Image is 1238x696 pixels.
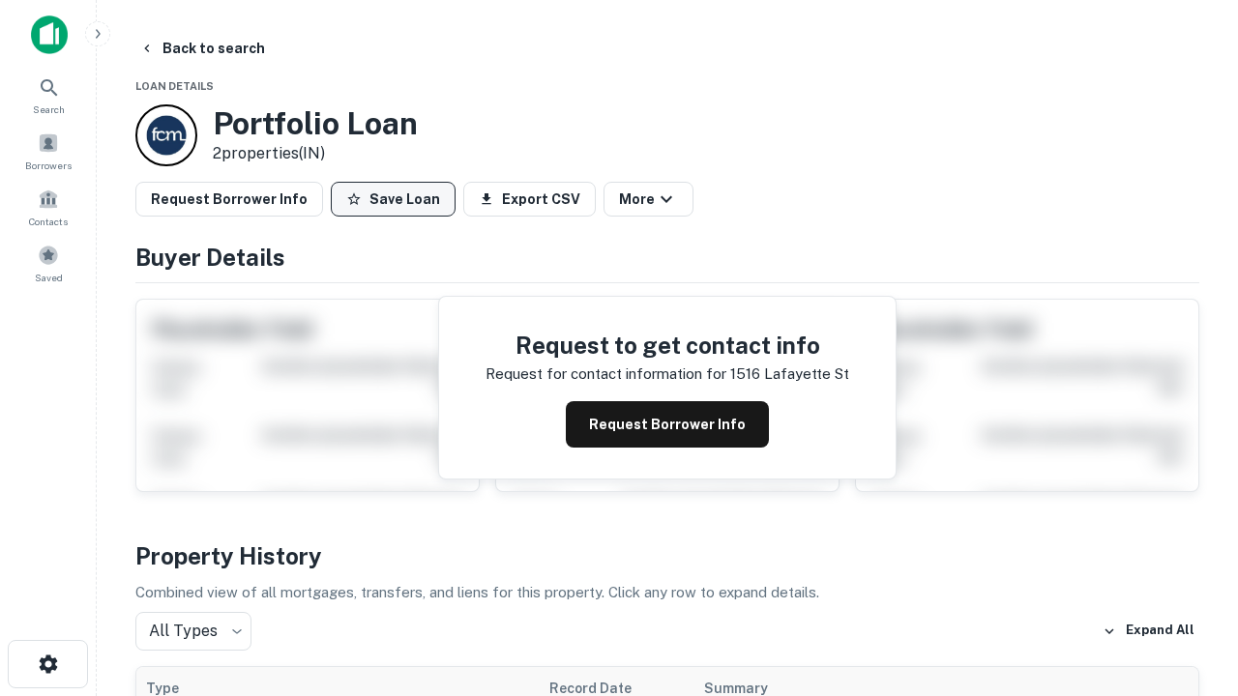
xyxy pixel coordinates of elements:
button: Export CSV [463,182,596,217]
button: Save Loan [331,182,456,217]
a: Search [6,69,91,121]
h4: Property History [135,538,1199,573]
span: Search [33,101,65,117]
h4: Request to get contact info [486,328,849,362]
button: Request Borrower Info [135,182,323,217]
button: Expand All [1098,617,1199,646]
a: Contacts [6,181,91,233]
button: More [604,182,693,217]
a: Borrowers [6,125,91,177]
p: Request for contact information for [486,362,726,386]
span: Borrowers [25,158,72,173]
button: Back to search [132,31,273,66]
img: capitalize-icon.png [31,15,68,54]
h3: Portfolio Loan [213,105,418,142]
button: Request Borrower Info [566,401,769,448]
span: Contacts [29,214,68,229]
p: 2 properties (IN) [213,142,418,165]
p: Combined view of all mortgages, transfers, and liens for this property. Click any row to expand d... [135,581,1199,604]
div: All Types [135,612,251,651]
span: Loan Details [135,80,214,92]
iframe: Chat Widget [1141,541,1238,634]
a: Saved [6,237,91,289]
span: Saved [35,270,63,285]
h4: Buyer Details [135,240,1199,275]
p: 1516 lafayette st [730,362,849,386]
